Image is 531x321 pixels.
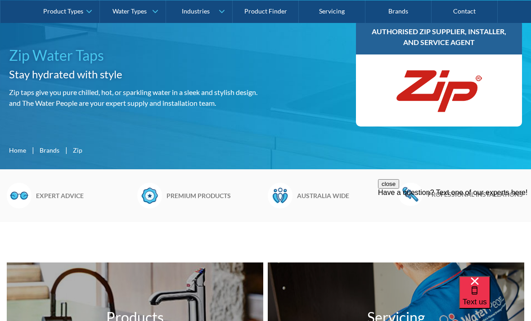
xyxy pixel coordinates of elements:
div: | [64,145,68,155]
iframe: podium webchat widget bubble [459,276,531,321]
h2: Stay hydrated with style [9,66,262,82]
div: Water Types [112,7,147,15]
img: Badge [137,183,162,208]
h6: Premium products [166,191,263,200]
div: Zip [73,145,82,155]
img: Zip [394,63,484,118]
h3: Authorised Zip supplier, installer, and service agent [365,26,513,48]
img: Glasses [7,183,31,208]
img: Waterpeople Symbol [268,183,292,208]
p: Zip taps give you pure chilled, hot, or sparkling water in a sleek and stylish design. and The Wa... [9,87,262,109]
a: Brands [40,145,59,155]
div: Industries [182,7,210,15]
h6: Expert advice [36,191,133,200]
h1: Zip Water Taps [9,45,262,66]
a: Home [9,145,26,155]
div: | [31,145,35,155]
iframe: podium webchat widget prompt [378,179,531,287]
h6: Australia wide [297,191,394,200]
div: Product Types [43,7,83,15]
